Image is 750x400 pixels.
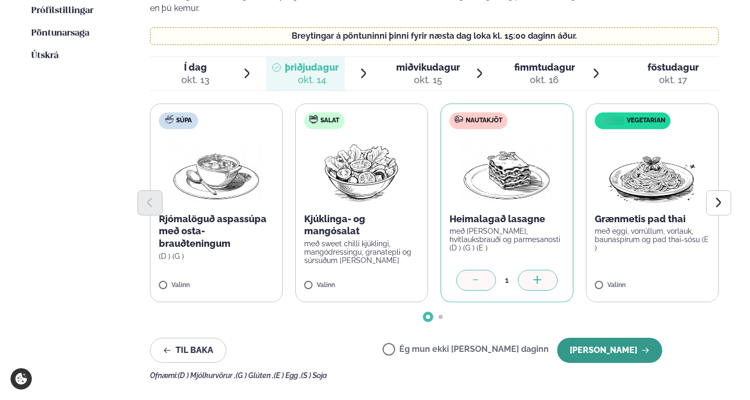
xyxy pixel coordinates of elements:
img: icon [597,116,626,125]
a: Útskrá [31,50,59,62]
div: okt. 17 [648,74,699,86]
button: Til baka [150,338,226,363]
span: (E ) Egg , [274,371,301,380]
div: okt. 15 [396,74,460,86]
span: Salat [320,117,339,125]
button: [PERSON_NAME] [557,338,662,363]
a: Prófílstillingar [31,5,94,17]
span: Go to slide 2 [439,315,443,319]
span: Pöntunarsaga [31,29,89,38]
a: Cookie settings [10,368,32,390]
img: Soup.png [170,138,262,204]
span: Nautakjöt [466,117,502,125]
p: (D ) (G ) [159,252,274,260]
img: salad.svg [309,115,318,123]
span: (G ) Glúten , [236,371,274,380]
img: Spagetti.png [606,138,698,204]
p: Heimalagað lasagne [449,213,564,225]
p: Grænmetis pad thai [595,213,710,225]
span: föstudagur [648,62,699,73]
button: Previous slide [137,190,163,215]
img: beef.svg [455,115,463,123]
p: með eggi, vorrúllum, vorlauk, baunaspírum og pad thai-sósu (E ) [595,227,710,252]
div: 1 [496,274,518,286]
img: soup.svg [165,115,174,123]
div: okt. 13 [181,74,210,86]
a: Pöntunarsaga [31,27,89,40]
span: þriðjudagur [285,62,339,73]
button: Next slide [706,190,731,215]
p: Breytingar á pöntuninni þinni fyrir næsta dag loka kl. 15:00 daginn áður. [160,32,708,40]
p: með sweet chilli kjúklingi, mangódressingu, granatepli og súrsuðum [PERSON_NAME] [304,239,419,265]
img: Salad.png [315,138,408,204]
span: Vegetarian [627,117,665,125]
div: okt. 16 [514,74,575,86]
span: miðvikudagur [396,62,460,73]
span: (D ) Mjólkurvörur , [178,371,236,380]
div: Ofnæmi: [150,371,719,380]
img: Lasagna.png [461,138,553,204]
span: Útskrá [31,51,59,60]
p: Rjómalöguð aspassúpa með osta-brauðteningum [159,213,274,250]
span: Go to slide 1 [426,315,430,319]
div: okt. 14 [285,74,339,86]
p: með [PERSON_NAME], hvítlauksbrauði og parmesanosti (D ) (G ) (E ) [449,227,564,252]
p: Kjúklinga- og mangósalat [304,213,419,238]
span: Súpa [176,117,192,125]
span: Í dag [181,61,210,74]
span: Prófílstillingar [31,6,94,15]
span: (S ) Soja [301,371,327,380]
span: fimmtudagur [514,62,575,73]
